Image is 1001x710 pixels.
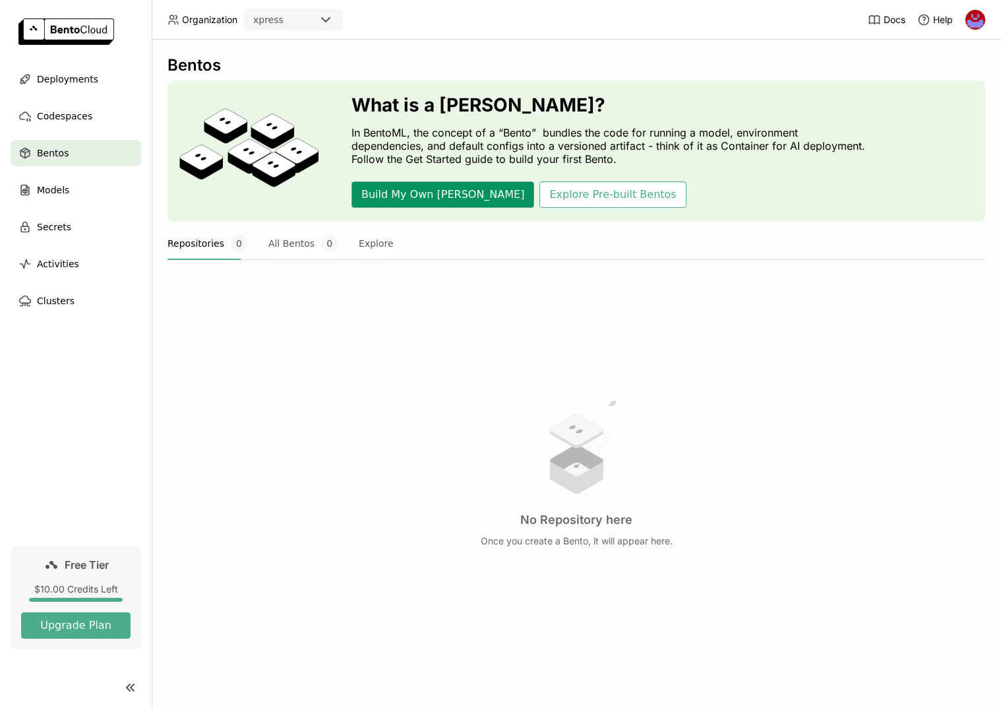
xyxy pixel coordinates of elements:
span: Bentos [37,145,69,161]
span: Activities [37,256,79,272]
a: Codespaces [11,103,141,129]
img: no results [527,397,626,497]
a: Free Tier$10.00 Credits LeftUpgrade Plan [11,546,141,649]
div: Bentos [167,55,985,75]
span: 0 [321,235,338,252]
h3: No Repository here [520,513,632,527]
a: Clusters [11,288,141,314]
div: xpress [253,13,284,26]
button: Repositories [167,227,247,260]
a: Activities [11,251,141,277]
span: Secrets [37,219,71,235]
span: Clusters [37,293,75,309]
span: Models [37,182,69,198]
p: Once you create a Bento, it will appear here. [481,535,673,547]
h3: What is a [PERSON_NAME]? [351,94,872,115]
a: Models [11,177,141,203]
span: Deployments [37,71,98,87]
img: logo [18,18,114,45]
span: Help [933,14,953,26]
a: Docs [868,13,905,26]
button: Explore Pre-built Bentos [539,181,686,208]
span: Codespaces [37,108,92,124]
span: Docs [884,14,905,26]
span: 0 [231,235,247,252]
a: Bentos [11,140,141,166]
div: Help [917,13,953,26]
button: Upgrade Plan [21,612,131,639]
img: suwit phooklay [965,10,985,30]
span: Organization [182,14,237,26]
img: cover onboarding [178,108,320,195]
button: Explore [359,227,394,260]
p: In BentoML, the concept of a “Bento” bundles the code for running a model, environment dependenci... [351,126,872,166]
a: Secrets [11,214,141,240]
button: Build My Own [PERSON_NAME] [351,181,534,208]
input: Selected xpress. [285,14,286,27]
button: All Bentos [268,227,338,260]
div: $10.00 Credits Left [21,583,131,595]
a: Deployments [11,66,141,92]
span: Free Tier [65,558,109,571]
